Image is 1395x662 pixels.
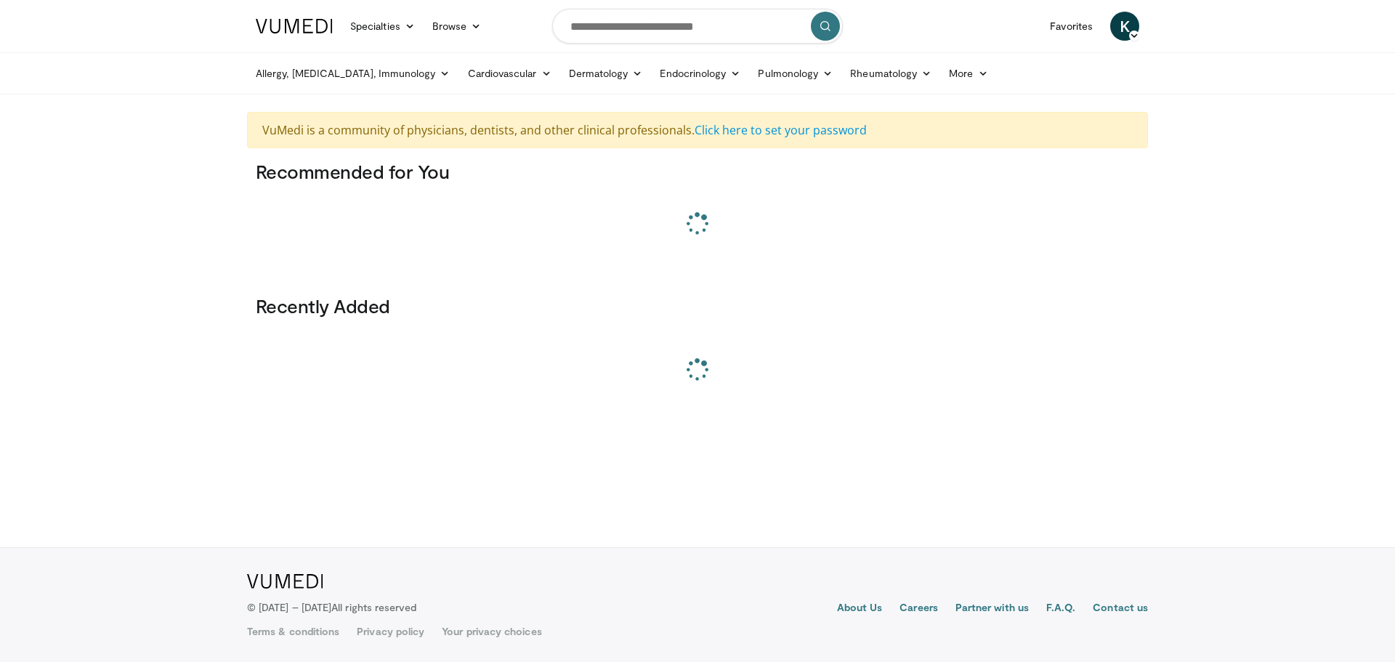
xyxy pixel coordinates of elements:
[442,624,541,639] a: Your privacy choices
[341,12,424,41] a: Specialties
[1046,600,1075,618] a: F.A.Q.
[256,294,1139,318] h3: Recently Added
[247,574,323,589] img: VuMedi Logo
[459,59,560,88] a: Cardiovascular
[1110,12,1139,41] a: K
[837,600,883,618] a: About Us
[841,59,940,88] a: Rheumatology
[357,624,424,639] a: Privacy policy
[247,59,459,88] a: Allergy, [MEDICAL_DATA], Immunology
[331,601,416,613] span: All rights reserved
[560,59,652,88] a: Dermatology
[1041,12,1101,41] a: Favorites
[247,624,339,639] a: Terms & conditions
[651,59,749,88] a: Endocrinology
[899,600,938,618] a: Careers
[247,112,1148,148] div: VuMedi is a community of physicians, dentists, and other clinical professionals.
[424,12,490,41] a: Browse
[955,600,1029,618] a: Partner with us
[256,160,1139,183] h3: Recommended for You
[749,59,841,88] a: Pulmonology
[552,9,843,44] input: Search topics, interventions
[1093,600,1148,618] a: Contact us
[247,600,417,615] p: © [DATE] – [DATE]
[256,19,333,33] img: VuMedi Logo
[940,59,996,88] a: More
[695,122,867,138] a: Click here to set your password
